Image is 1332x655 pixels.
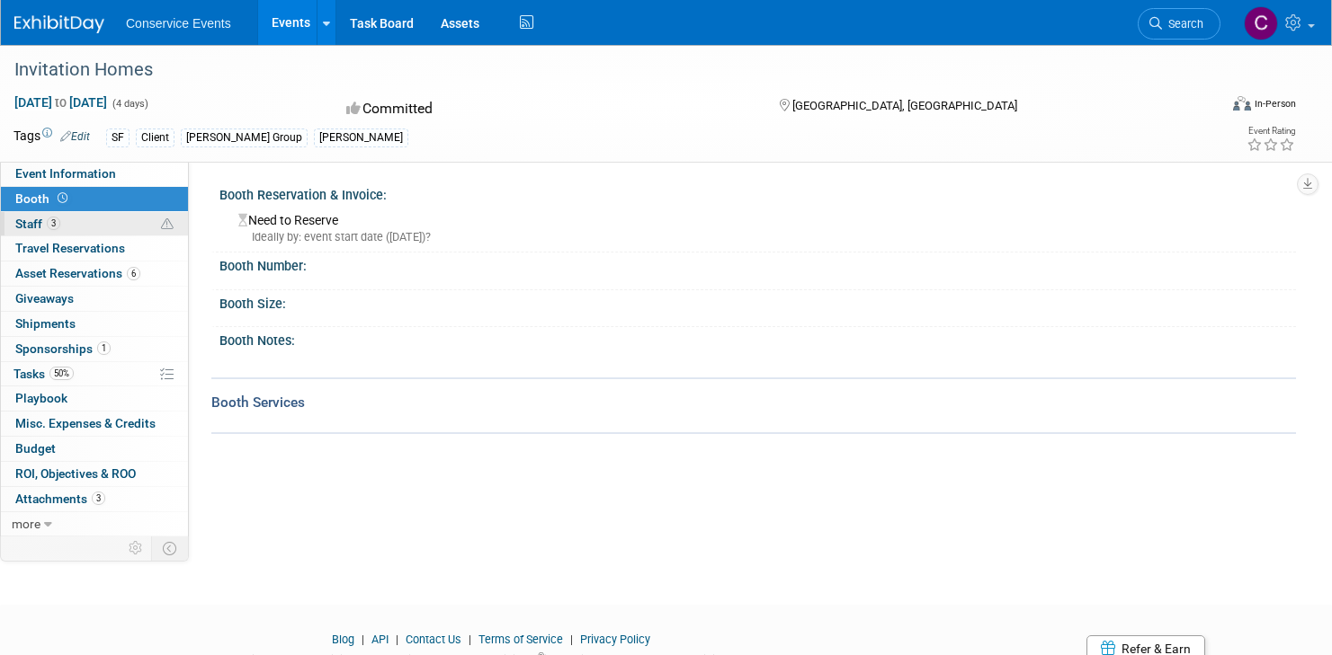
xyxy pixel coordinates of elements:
[1,462,188,486] a: ROI, Objectives & ROO
[15,291,74,305] span: Giveaways
[15,166,116,181] span: Event Information
[52,95,69,110] span: to
[478,633,563,646] a: Terms of Service
[111,98,148,110] span: (4 days)
[136,128,174,147] div: Client
[15,491,105,506] span: Attachments
[233,207,1283,245] div: Need to Reserve
[211,393,1296,412] div: Booth Services
[464,633,476,646] span: |
[792,99,1017,112] span: [GEOGRAPHIC_DATA], [GEOGRAPHIC_DATA]
[13,367,74,381] span: Tasks
[15,241,125,255] span: Travel Reservations
[238,229,1283,245] div: Ideally by: event start date ([DATE])?
[12,517,40,531] span: more
[371,633,389,646] a: API
[1162,17,1203,31] span: Search
[1254,97,1296,111] div: In-Person
[181,128,308,147] div: [PERSON_NAME] Group
[341,93,750,125] div: Committed
[1,412,188,436] a: Misc. Expenses & Credits
[15,341,111,356] span: Sponsorships
[15,441,56,456] span: Budget
[1,212,188,236] a: Staff3
[47,217,60,230] span: 3
[152,536,189,560] td: Toggle Event Tabs
[219,290,1296,313] div: Booth Size:
[126,16,231,31] span: Conservice Events
[1247,127,1295,136] div: Event Rating
[49,367,74,380] span: 50%
[1,261,188,286] a: Asset Reservations6
[1,437,188,461] a: Budget
[219,327,1296,350] div: Booth Notes:
[97,341,111,355] span: 1
[15,316,76,331] span: Shipments
[1104,93,1296,120] div: Event Format
[1,287,188,311] a: Giveaways
[1,362,188,386] a: Tasks50%
[332,633,354,646] a: Blog
[566,633,577,646] span: |
[161,217,174,233] span: Potential Scheduling Conflict -- at least one attendee is tagged in another overlapping event.
[15,466,136,481] span: ROI, Objectives & ROO
[15,217,60,231] span: Staff
[1233,96,1251,111] img: Format-Inperson.png
[8,54,1187,86] div: Invitation Homes
[15,266,140,280] span: Asset Reservations
[219,252,1296,275] div: Booth Number:
[121,536,152,560] td: Personalize Event Tab Strip
[92,491,105,505] span: 3
[127,267,140,280] span: 6
[1,236,188,261] a: Travel Reservations
[1,337,188,361] a: Sponsorships1
[106,128,130,147] div: SF
[219,181,1296,204] div: Booth Reservation & Invoice:
[1,312,188,336] a: Shipments
[406,633,461,646] a: Contact Us
[13,127,90,147] td: Tags
[1,162,188,186] a: Event Information
[314,128,408,147] div: [PERSON_NAME]
[54,191,71,205] span: Booth not reserved yet
[1,512,188,536] a: more
[391,633,403,646] span: |
[1,187,188,211] a: Booth
[580,633,650,646] a: Privacy Policy
[15,416,156,430] span: Misc. Expenses & Credits
[1244,6,1278,40] img: Chris Ogletree
[60,130,90,143] a: Edit
[357,633,369,646] span: |
[1,487,188,511] a: Attachments3
[14,15,104,33] img: ExhibitDay
[1138,8,1220,40] a: Search
[1,386,188,411] a: Playbook
[15,191,71,206] span: Booth
[15,391,67,405] span: Playbook
[13,94,108,111] span: [DATE] [DATE]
